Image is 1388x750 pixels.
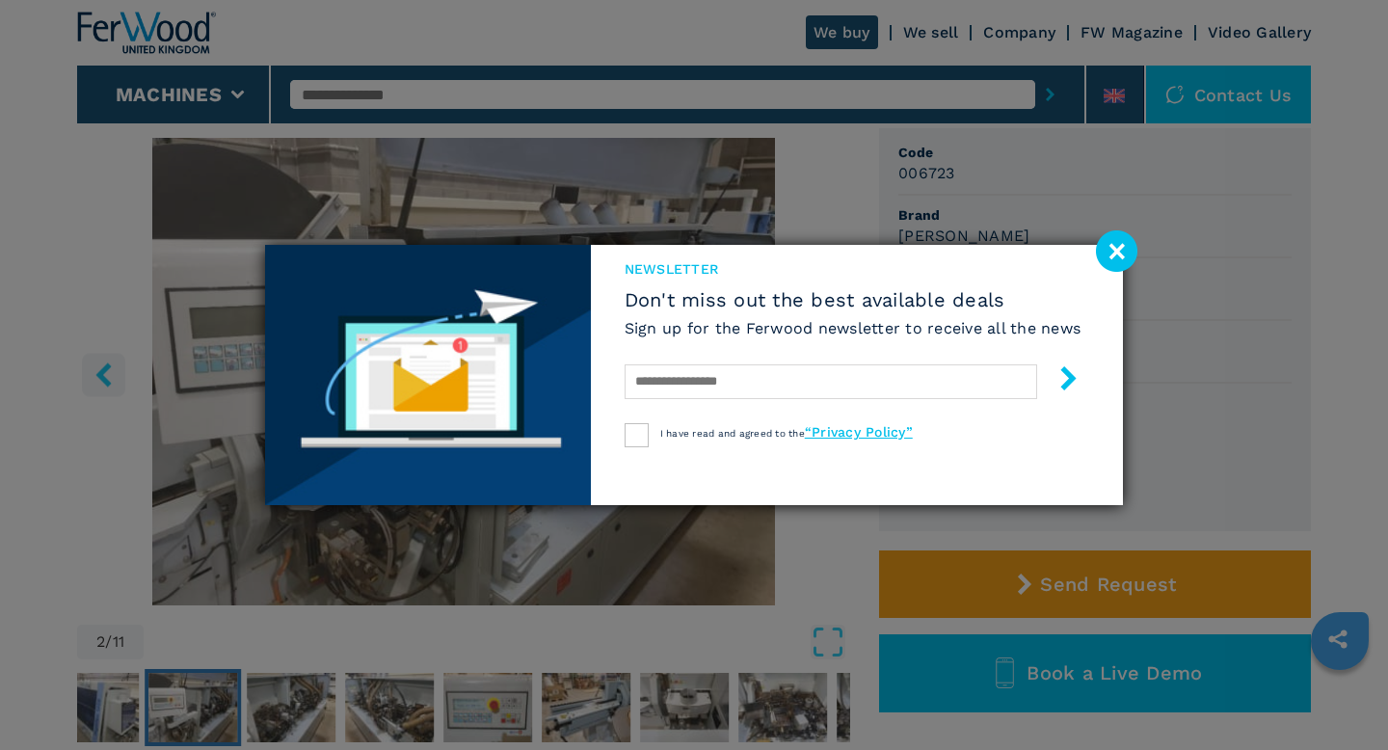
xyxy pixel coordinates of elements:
button: submit-button [1037,359,1081,404]
img: Newsletter image [265,245,591,505]
span: I have read and agreed to the [660,428,913,439]
span: newsletter [625,259,1081,279]
span: Don't miss out the best available deals [625,288,1081,311]
a: “Privacy Policy” [805,424,913,440]
h6: Sign up for the Ferwood newsletter to receive all the news [625,317,1081,339]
